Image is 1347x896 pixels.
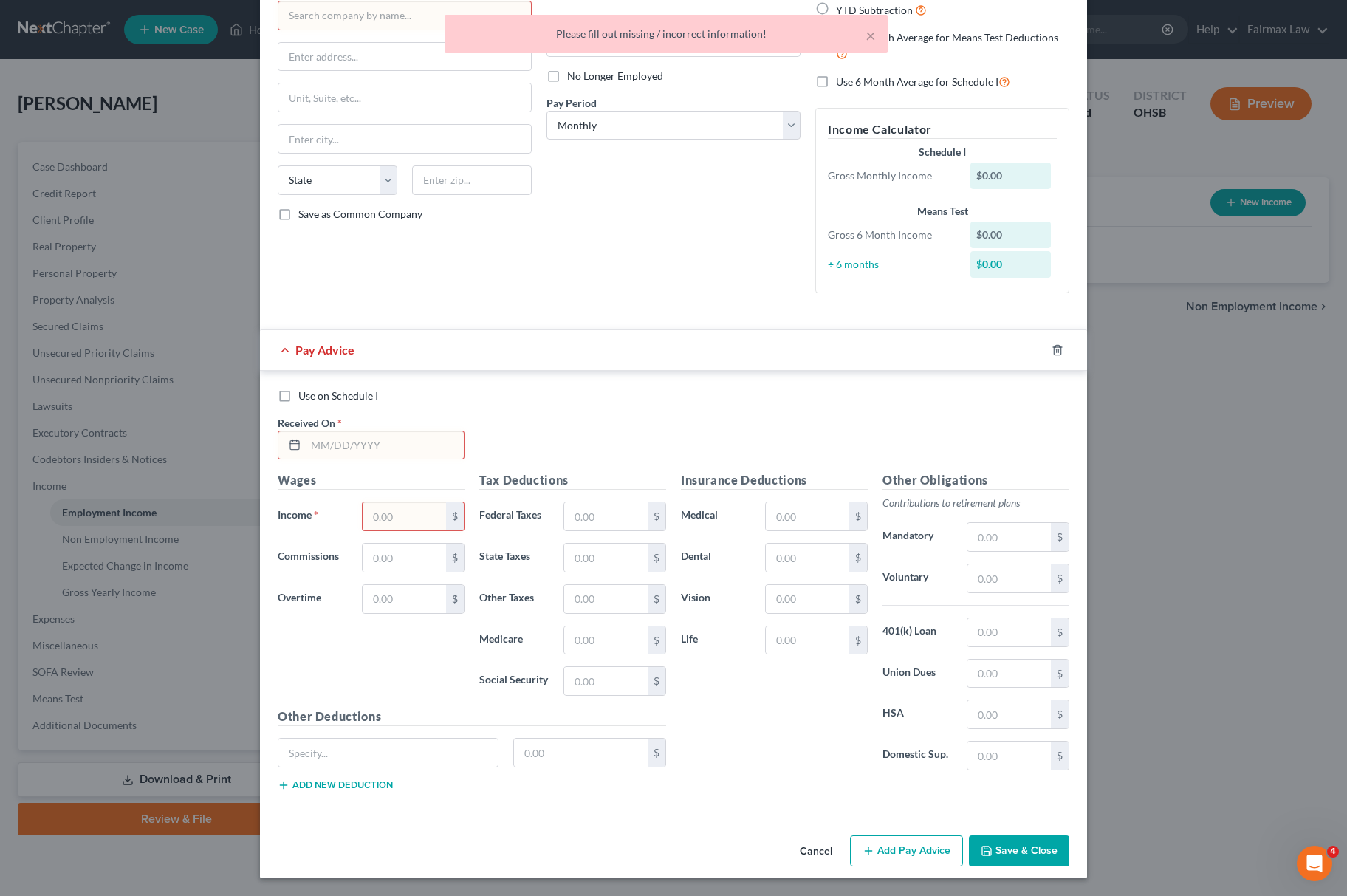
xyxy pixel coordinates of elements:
[1051,742,1069,770] div: $
[298,208,422,220] span: Save as Common Company
[967,564,1051,592] input: 0.00
[970,163,1052,189] div: $0.00
[673,626,758,655] label: Life
[270,584,354,614] label: Overtime
[648,667,665,695] div: $
[836,4,913,16] span: YTD Subtraction
[850,835,963,866] button: Add Pay Advice
[882,496,1069,510] p: Contributions to retirement plans
[849,585,867,613] div: $
[1051,700,1069,728] div: $
[875,700,959,729] label: HSA
[479,471,666,490] h5: Tax Deductions
[278,471,465,490] h5: Wages
[820,257,963,272] div: ÷ 6 months
[673,584,758,614] label: Vision
[967,742,1051,770] input: 0.00
[1051,618,1069,646] div: $
[970,222,1052,248] div: $0.00
[446,502,464,530] div: $
[278,779,393,791] button: Add new deduction
[446,585,464,613] div: $
[278,417,335,429] span: Received On
[472,502,556,531] label: Federal Taxes
[967,523,1051,551] input: 0.00
[875,618,959,647] label: 401(k) Loan
[446,544,464,572] div: $
[472,584,556,614] label: Other Taxes
[673,543,758,572] label: Dental
[673,502,758,531] label: Medical
[849,626,867,654] div: $
[648,626,665,654] div: $
[363,585,446,613] input: 0.00
[278,1,532,30] input: Search company by name...
[546,97,597,109] span: Pay Period
[472,543,556,572] label: State Taxes
[967,660,1051,688] input: 0.00
[828,120,1057,139] h5: Income Calculator
[564,626,648,654] input: 0.00
[967,700,1051,728] input: 0.00
[875,522,959,552] label: Mandatory
[514,739,648,767] input: 0.00
[836,75,998,88] span: Use 6 Month Average for Schedule I
[1051,660,1069,688] div: $
[295,343,354,357] span: Pay Advice
[849,544,867,572] div: $
[875,564,959,593] label: Voluntary
[866,27,876,44] button: ×
[849,502,867,530] div: $
[298,389,378,402] span: Use on Schedule I
[363,544,446,572] input: 0.00
[546,12,650,27] label: Length of Employment
[1297,846,1332,881] iframe: Intercom live chat
[270,543,354,572] label: Commissions
[766,585,849,613] input: 0.00
[1051,564,1069,592] div: $
[564,502,648,530] input: 0.00
[875,659,959,688] label: Union Dues
[1051,523,1069,551] div: $
[472,666,556,696] label: Social Security
[278,83,531,112] input: Unit, Suite, etc...
[648,544,665,572] div: $
[820,228,963,242] div: Gross 6 Month Income
[306,431,464,459] input: MM/DD/YYYY
[564,585,648,613] input: 0.00
[828,145,1057,160] div: Schedule I
[1327,846,1339,858] span: 4
[648,585,665,613] div: $
[278,508,312,521] span: Income
[970,251,1052,278] div: $0.00
[278,708,666,726] h5: Other Deductions
[648,739,665,767] div: $
[564,544,648,572] input: 0.00
[648,502,665,530] div: $
[363,502,446,530] input: 0.00
[969,835,1069,866] button: Save & Close
[882,471,1069,490] h5: Other Obligations
[820,168,963,183] div: Gross Monthly Income
[472,626,556,655] label: Medicare
[456,27,876,41] div: Please fill out missing / incorrect information!
[875,741,959,770] label: Domestic Sup.
[567,69,663,82] span: No Longer Employed
[564,667,648,695] input: 0.00
[681,471,868,490] h5: Insurance Deductions
[412,165,532,195] input: Enter zip...
[828,204,1057,219] div: Means Test
[788,837,844,866] button: Cancel
[278,739,498,767] input: Specify...
[766,626,849,654] input: 0.00
[278,125,531,153] input: Enter city...
[766,544,849,572] input: 0.00
[766,502,849,530] input: 0.00
[967,618,1051,646] input: 0.00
